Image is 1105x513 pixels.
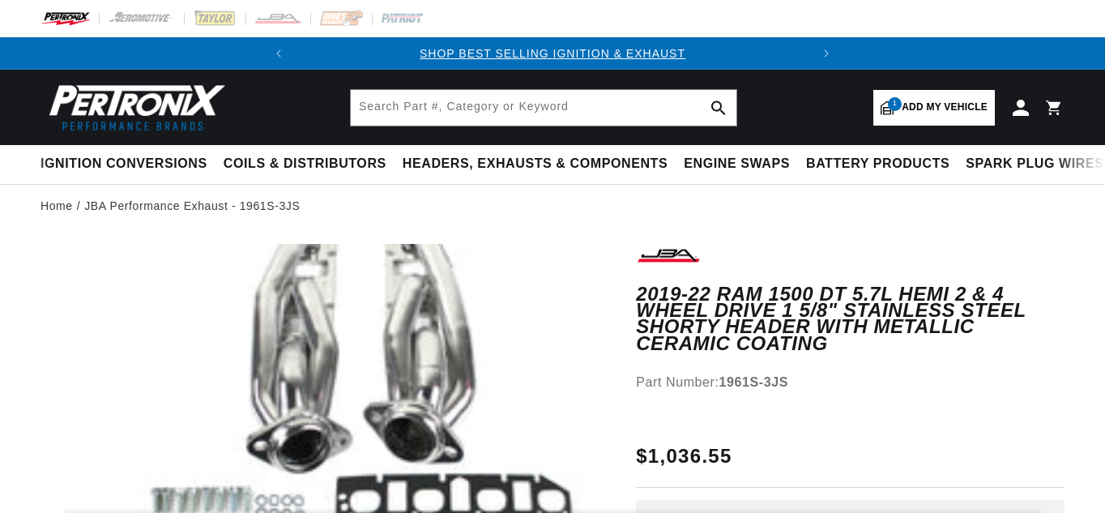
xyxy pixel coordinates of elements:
[636,286,1064,353] h1: 2019-22 Ram 1500 DT 5.7L Hemi 2 & 4 Wheel Drive 1 5/8" Stainless Steel Shorty Header with Metalli...
[41,197,1064,215] nav: breadcrumbs
[636,372,1064,393] div: Part Number:
[41,145,215,183] summary: Ignition Conversions
[810,37,843,70] button: Translation missing: en.sections.announcements.next_announcement
[403,156,668,173] span: Headers, Exhausts & Components
[395,145,676,183] summary: Headers, Exhausts & Components
[636,442,732,471] span: $1,036.55
[873,90,995,126] a: 1Add my vehicle
[719,375,788,389] strong: 1961S-3JS
[224,156,386,173] span: Coils & Distributors
[262,37,295,70] button: Translation missing: en.sections.announcements.previous_announcement
[798,145,958,183] summary: Battery Products
[351,90,736,126] input: Search Part #, Category or Keyword
[41,156,207,173] span: Ignition Conversions
[701,90,736,126] button: search button
[684,156,790,173] span: Engine Swaps
[806,156,949,173] span: Battery Products
[902,100,988,115] span: Add my vehicle
[888,97,902,111] span: 1
[215,145,395,183] summary: Coils & Distributors
[295,45,810,62] div: 1 of 2
[676,145,798,183] summary: Engine Swaps
[84,197,300,215] a: JBA Performance Exhaust - 1961S-3JS
[420,47,685,60] a: SHOP BEST SELLING IGNITION & EXHAUST
[966,156,1103,173] span: Spark Plug Wires
[295,45,810,62] div: Announcement
[41,79,227,135] img: Pertronix
[41,197,73,215] a: Home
